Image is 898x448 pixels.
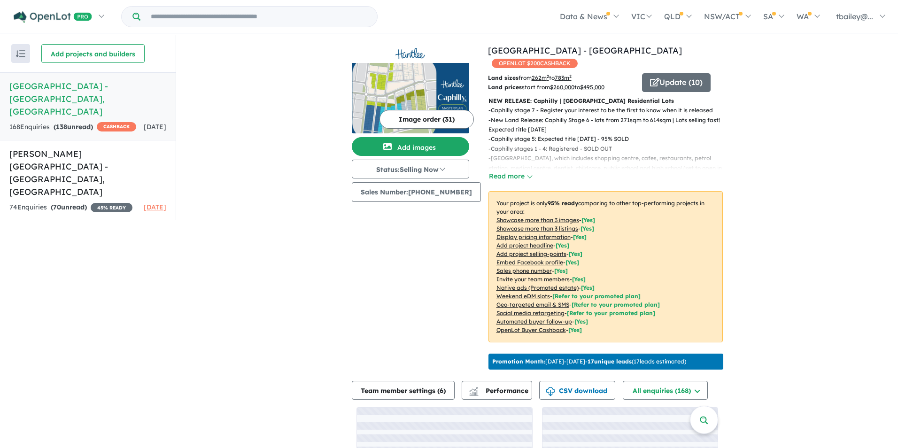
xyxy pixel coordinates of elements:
b: 95 % ready [548,200,578,207]
button: All enquiries (168) [623,381,708,400]
span: [Refer to your promoted plan] [567,309,655,317]
u: 262 m [532,74,549,81]
img: line-chart.svg [469,387,478,392]
span: [ Yes ] [573,233,587,240]
span: OPENLOT $ 200 CASHBACK [492,59,578,68]
u: Automated buyer follow-up [496,318,572,325]
span: [ Yes ] [581,225,594,232]
u: Display pricing information [496,233,571,240]
b: 17 unique leads [588,358,632,365]
p: - New Land Release: Caphilly Stage 6 - lots from 271sqm to 614sqm | Lots selling fast! Expected t... [488,116,730,135]
span: to [574,84,604,91]
button: Sales Number:[PHONE_NUMBER] [352,182,481,202]
u: Showcase more than 3 listings [496,225,578,232]
u: Sales phone number [496,267,552,274]
button: Image order (31) [379,110,474,129]
button: Performance [462,381,532,400]
p: from [488,73,635,83]
span: 45 % READY [91,203,132,212]
b: Land prices [488,84,522,91]
span: 70 [53,203,61,211]
span: [Yes] [574,318,588,325]
span: [Refer to your promoted plan] [552,293,641,300]
span: [ Yes ] [554,267,568,274]
span: [ Yes ] [572,276,586,283]
button: CSV download [539,381,615,400]
span: [ Yes ] [569,250,582,257]
span: [ Yes ] [565,259,579,266]
u: Geo-targeted email & SMS [496,301,569,308]
img: download icon [546,387,555,396]
button: Read more [488,171,533,182]
u: Add project headline [496,242,553,249]
b: Promotion Month: [492,358,545,365]
p: Your project is only comparing to other top-performing projects in your area: - - - - - - - - - -... [488,191,723,342]
strong: ( unread) [51,203,87,211]
a: [GEOGRAPHIC_DATA] - [GEOGRAPHIC_DATA] [488,45,682,56]
span: Performance [471,386,528,395]
div: 168 Enquir ies [9,122,136,133]
img: bar-chart.svg [469,390,479,396]
u: Native ads (Promoted estate) [496,284,579,291]
p: - Caphilly stage 7 - Register your interest to be the first to know when it is released [488,106,730,115]
u: 783 m [555,74,572,81]
u: Weekend eDM slots [496,293,550,300]
button: Add images [352,137,469,156]
button: Status:Selling Now [352,160,469,178]
img: sort.svg [16,50,25,57]
u: Invite your team members [496,276,570,283]
span: [ Yes ] [556,242,569,249]
span: [Yes] [568,326,582,333]
span: CASHBACK [97,122,136,131]
sup: 2 [569,74,572,79]
img: Huntlee Estate - North Rothbury [352,63,469,133]
p: - Caphilly stages 1 - 4: Registered - SOLD OUT [488,144,730,154]
h5: [PERSON_NAME][GEOGRAPHIC_DATA] - [GEOGRAPHIC_DATA] , [GEOGRAPHIC_DATA] [9,147,166,198]
span: [Yes] [581,284,595,291]
u: $ 260,000 [550,84,574,91]
input: Try estate name, suburb, builder or developer [142,7,375,27]
u: Add project selling-points [496,250,566,257]
span: 6 [440,386,443,395]
button: Update (10) [642,73,711,92]
u: Showcase more than 3 images [496,216,579,224]
u: $ 495,000 [580,84,604,91]
span: [DATE] [144,123,166,131]
p: [DATE] - [DATE] - ( 17 leads estimated) [492,357,686,366]
span: [DATE] [144,203,166,211]
p: - Caphilly stage 5: Expected title [DATE] - 95% SOLD [488,134,730,144]
u: Embed Facebook profile [496,259,563,266]
p: - [GEOGRAPHIC_DATA], which includes shopping centre, cafes, restaurants, petrol station, medical ... [488,154,730,182]
a: Huntlee Estate - North Rothbury LogoHuntlee Estate - North Rothbury [352,44,469,133]
div: 74 Enquir ies [9,202,132,213]
button: Team member settings (6) [352,381,455,400]
u: OpenLot Buyer Cashback [496,326,566,333]
span: [ Yes ] [581,216,595,224]
span: tbailey@... [836,12,873,21]
p: NEW RELEASE: Caphilly | [GEOGRAPHIC_DATA] Residential Lots [488,96,723,106]
img: Huntlee Estate - North Rothbury Logo [356,48,465,59]
b: Land sizes [488,74,519,81]
u: Social media retargeting [496,309,565,317]
img: Openlot PRO Logo White [14,11,92,23]
span: [Refer to your promoted plan] [572,301,660,308]
strong: ( unread) [54,123,93,131]
span: to [549,74,572,81]
sup: 2 [547,74,549,79]
p: start from [488,83,635,92]
span: 138 [56,123,67,131]
button: Add projects and builders [41,44,145,63]
h5: [GEOGRAPHIC_DATA] - [GEOGRAPHIC_DATA] , [GEOGRAPHIC_DATA] [9,80,166,118]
